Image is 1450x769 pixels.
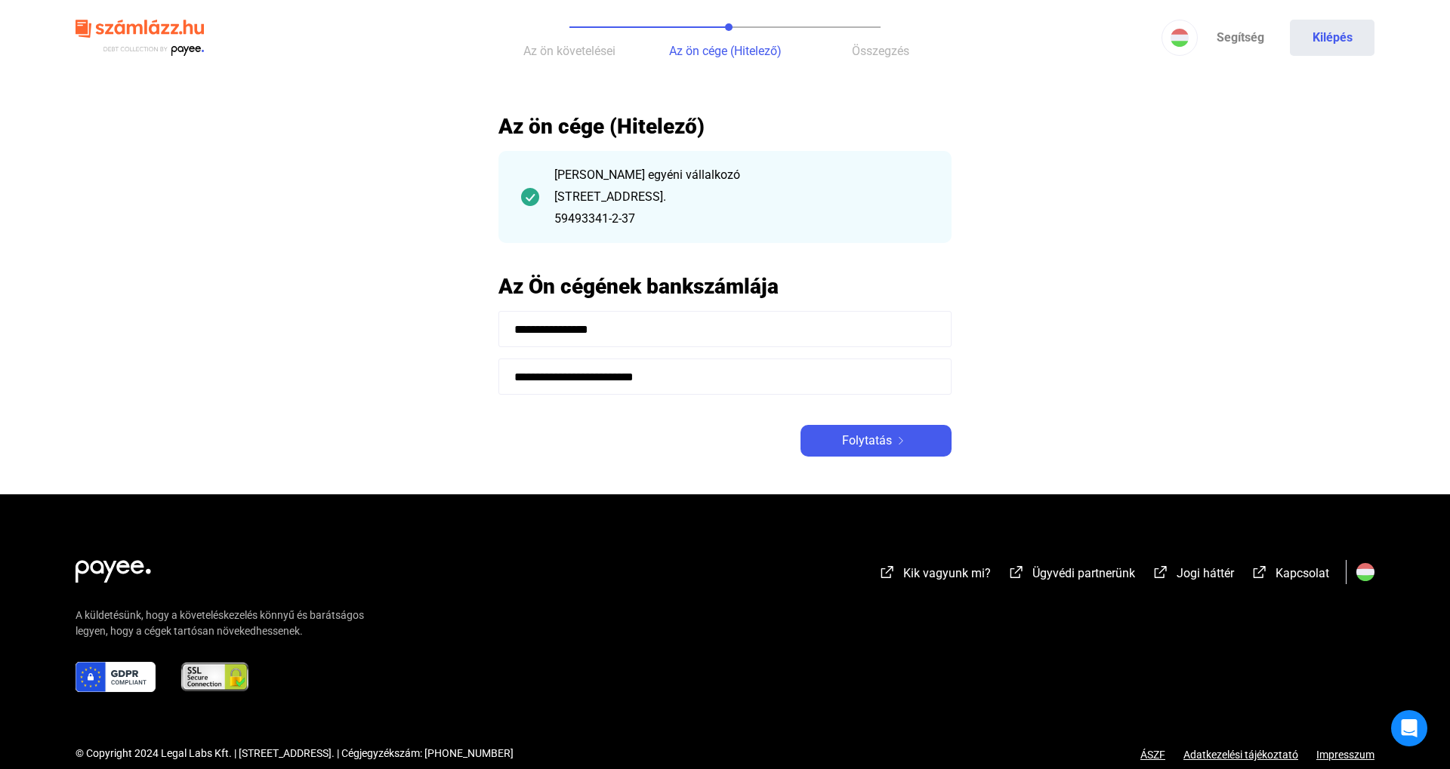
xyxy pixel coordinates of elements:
[1276,566,1329,580] span: Kapcsolat
[1251,568,1329,583] a: external-link-whiteKapcsolat
[1152,568,1234,583] a: external-link-whiteJogi háttér
[521,188,539,206] img: checkmark-darker-green-circle
[1162,20,1198,56] button: HU
[76,662,156,692] img: gdpr
[1007,568,1135,583] a: external-link-whiteÜgyvédi partnerünk
[669,44,782,58] span: Az ön cége (Hitelező)
[892,437,910,444] img: arrow-right-white
[76,746,514,761] div: © Copyright 2024 Legal Labs Kft. | [STREET_ADDRESS]. | Cégjegyzékszám: [PHONE_NUMBER]
[523,44,615,58] span: Az ön követelései
[842,432,892,450] span: Folytatás
[76,552,151,583] img: white-payee-white-dot.svg
[1198,20,1282,56] a: Segítség
[1290,20,1374,56] button: Kilépés
[498,273,952,300] h2: Az Ön cégének bankszámlája
[554,210,929,228] div: 59493341-2-37
[1391,710,1427,746] div: Open Intercom Messenger
[878,568,991,583] a: external-link-whiteKik vagyunk mi?
[878,564,896,580] img: external-link-white
[76,14,204,63] img: szamlazzhu-logo
[852,44,909,58] span: Összegzés
[1032,566,1135,580] span: Ügyvédi partnerünk
[554,188,929,206] div: [STREET_ADDRESS].
[1152,564,1170,580] img: external-link-white
[180,662,250,692] img: ssl
[1316,749,1374,761] a: Impresszum
[1177,566,1234,580] span: Jogi háttér
[1171,29,1189,47] img: HU
[1165,749,1316,761] a: Adatkezelési tájékoztató
[903,566,991,580] span: Kik vagyunk mi?
[1251,564,1269,580] img: external-link-white
[1140,749,1165,761] a: ÁSZF
[1007,564,1026,580] img: external-link-white
[554,166,929,184] div: [PERSON_NAME] egyéni vállalkozó
[498,113,952,140] h2: Az ön cége (Hitelező)
[801,425,952,457] button: Folytatásarrow-right-white
[1356,563,1374,581] img: HU.svg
